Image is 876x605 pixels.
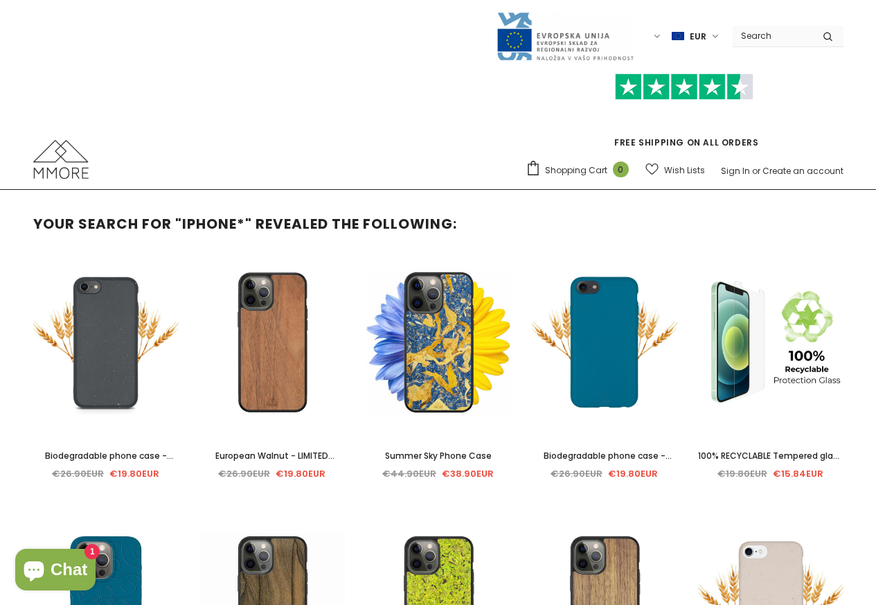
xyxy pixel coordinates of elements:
inbox-online-store-chat: Shopify online store chat [11,549,100,594]
span: EUR [690,30,706,44]
span: or [752,165,760,177]
span: Biodegradable phone case - Black [45,450,173,477]
span: European Walnut - LIMITED EDITION [215,450,334,477]
input: Search Site [733,26,812,46]
a: Sign In [721,165,750,177]
a: Summer Sky Phone Case [366,448,511,464]
span: €26.90EUR [218,467,270,480]
span: €19.80EUR [717,467,767,480]
span: €19.80EUR [276,467,325,480]
a: European Walnut - LIMITED EDITION [199,448,345,464]
img: Javni Razpis [496,11,634,62]
span: Biodegradable phone case - Deep Sea Blue [544,450,672,477]
span: revealed the following: [256,214,457,234]
span: €15.84EUR [773,467,823,480]
span: €19.80EUR [109,467,159,480]
a: Biodegradable phone case - Black [33,448,179,464]
span: 100% RECYCLABLE Tempered glass 2D/3D screen protector [698,450,843,477]
span: Shopping Cart [545,164,607,177]
span: €26.90EUR [52,467,104,480]
span: FREE SHIPPING ON ALL ORDERS [526,80,843,148]
span: €38.90EUR [442,467,494,480]
img: Trust Pilot Stars [615,73,753,100]
strong: "iphone*" [175,214,252,234]
span: Your search for [33,214,172,234]
a: Javni Razpis [496,30,634,42]
a: Create an account [762,165,843,177]
iframe: Customer reviews powered by Trustpilot [526,100,843,136]
img: MMORE Cases [33,140,89,179]
a: Shopping Cart 0 [526,160,636,181]
span: Wish Lists [664,164,705,177]
span: €19.80EUR [608,467,658,480]
a: 100% RECYCLABLE Tempered glass 2D/3D screen protector [698,448,843,464]
span: €44.90EUR [382,467,436,480]
span: 0 [613,161,629,177]
a: Wish Lists [645,158,705,182]
span: €26.90EUR [551,467,602,480]
span: Summer Sky Phone Case [385,450,492,462]
a: Biodegradable phone case - Deep Sea Blue [532,448,677,464]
